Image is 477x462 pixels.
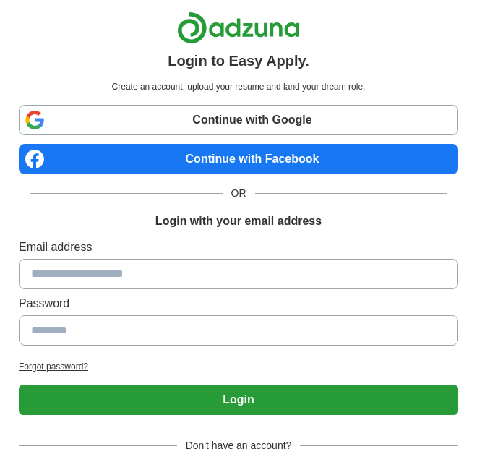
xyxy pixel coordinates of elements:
h1: Login with your email address [155,213,322,230]
a: Forgot password? [19,360,458,373]
a: Continue with Google [19,105,458,135]
span: OR [223,186,255,201]
p: Create an account, upload your resume and land your dream role. [22,80,455,93]
h1: Login to Easy Apply. [168,50,309,72]
span: Don't have an account? [177,438,301,453]
label: Password [19,295,458,312]
button: Login [19,385,458,415]
img: Adzuna logo [177,12,300,44]
label: Email address [19,239,458,256]
a: Continue with Facebook [19,144,458,174]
